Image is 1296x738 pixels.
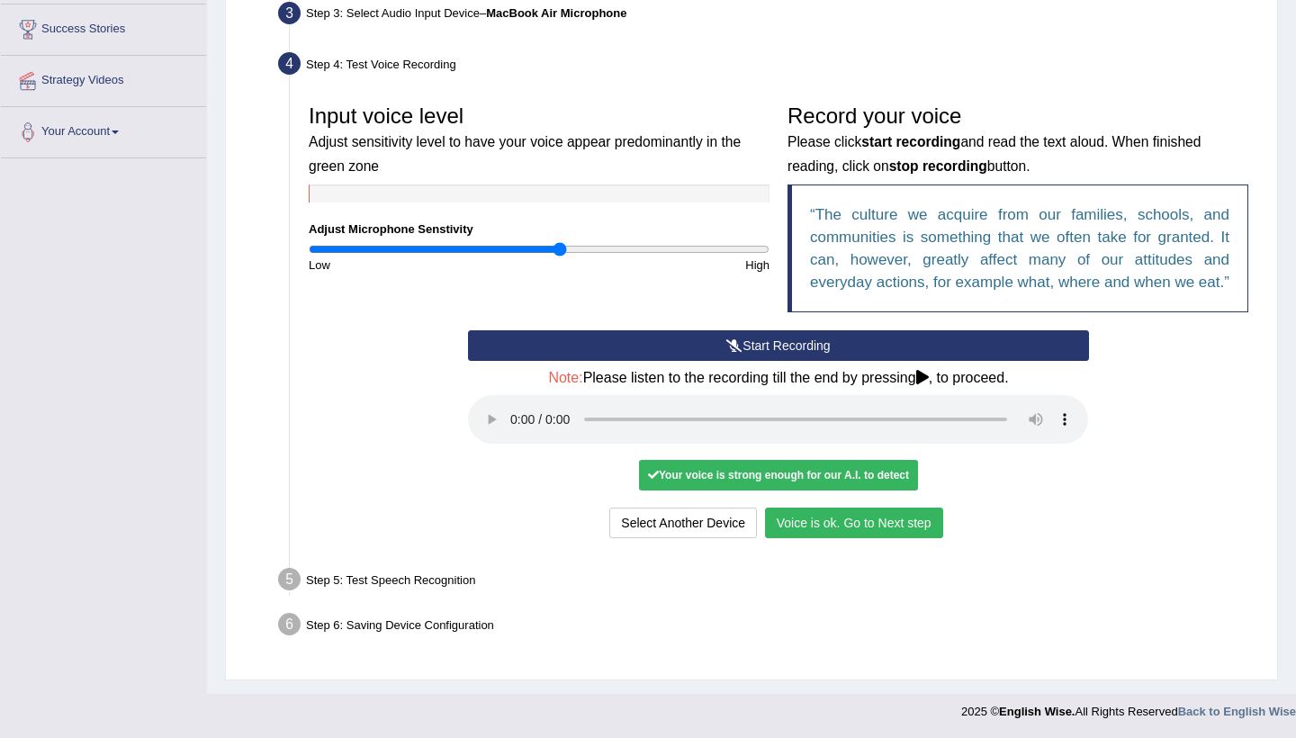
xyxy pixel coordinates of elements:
a: Strategy Videos [1,56,206,101]
div: Step 6: Saving Device Configuration [270,607,1269,647]
b: MacBook Air Microphone [486,6,626,20]
div: High [539,256,778,274]
a: Your Account [1,107,206,152]
a: Success Stories [1,4,206,49]
label: Adjust Microphone Senstivity [309,220,473,238]
b: start recording [861,134,960,149]
q: The culture we acquire from our families, schools, and communities is something that we often tak... [810,206,1229,291]
button: Select Another Device [609,508,757,538]
div: 2025 © All Rights Reserved [961,694,1296,720]
h3: Record your voice [787,104,1248,175]
h4: Please listen to the recording till the end by pressing , to proceed. [468,370,1088,386]
div: Step 4: Test Voice Recording [270,47,1269,86]
strong: English Wise. [999,705,1075,718]
b: stop recording [889,158,987,174]
span: Note: [548,370,582,385]
div: Step 5: Test Speech Recognition [270,562,1269,602]
div: Your voice is strong enough for our A.I. to detect [639,460,918,490]
div: Low [300,256,539,274]
span: – [480,6,627,20]
small: Adjust sensitivity level to have your voice appear predominantly in the green zone [309,134,741,173]
a: Back to English Wise [1178,705,1296,718]
h3: Input voice level [309,104,769,175]
button: Voice is ok. Go to Next step [765,508,943,538]
small: Please click and read the text aloud. When finished reading, click on button. [787,134,1201,173]
button: Start Recording [468,330,1088,361]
